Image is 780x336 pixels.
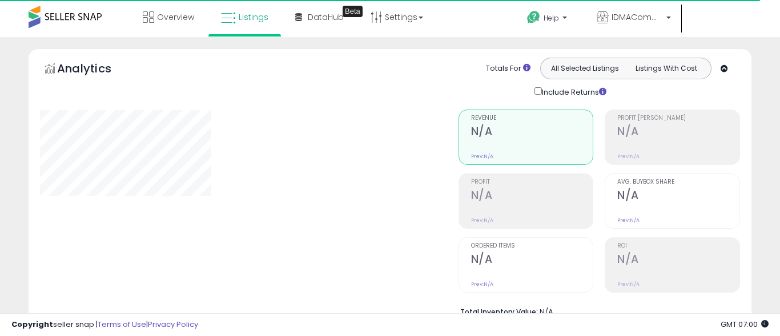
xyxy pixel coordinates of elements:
a: Help [518,2,578,37]
a: Privacy Policy [148,319,198,330]
small: Prev: N/A [617,153,640,160]
li: N/A [460,304,731,318]
button: All Selected Listings [544,61,626,76]
span: Revenue [471,115,593,122]
small: Prev: N/A [471,217,493,224]
h2: N/A [617,253,739,268]
small: Prev: N/A [471,153,493,160]
span: Ordered Items [471,243,593,249]
div: Include Returns [526,85,620,98]
div: seller snap | | [11,319,198,330]
span: ROI [617,243,739,249]
div: Totals For [486,63,530,74]
h5: Analytics [57,60,134,79]
h2: N/A [471,253,593,268]
span: Listings [239,11,268,23]
span: IDMACommerce LLC [612,11,663,23]
b: Total Inventory Value: [460,307,538,317]
span: Profit [PERSON_NAME] [617,115,739,122]
span: DataHub [308,11,344,23]
h2: N/A [471,125,593,140]
span: Help [544,13,559,23]
span: Overview [157,11,194,23]
h2: N/A [471,189,593,204]
i: Get Help [526,10,541,25]
span: Profit [471,179,593,185]
span: 2025-10-14 07:00 GMT [721,319,769,330]
a: Terms of Use [98,319,146,330]
h2: N/A [617,189,739,204]
button: Listings With Cost [625,61,707,76]
span: Avg. Buybox Share [617,179,739,185]
small: Prev: N/A [617,281,640,288]
small: Prev: N/A [471,281,493,288]
h2: N/A [617,125,739,140]
small: Prev: N/A [617,217,640,224]
div: Tooltip anchor [343,6,363,17]
strong: Copyright [11,319,53,330]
